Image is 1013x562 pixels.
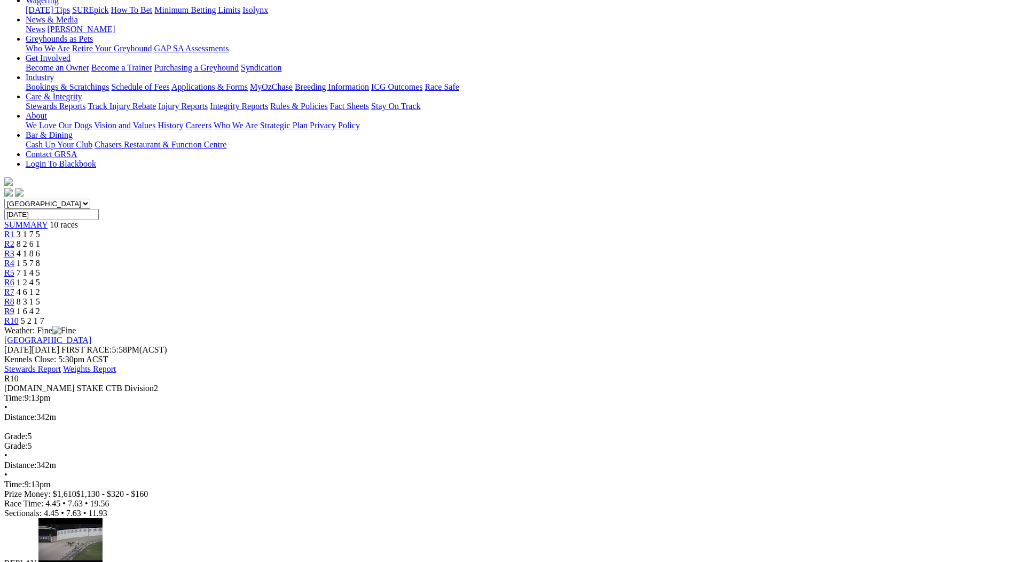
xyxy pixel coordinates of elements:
span: $1,130 - $320 - $160 [76,489,148,498]
div: Kennels Close: 5:30pm ACST [4,355,1009,364]
a: Chasers Restaurant & Function Centre [95,140,226,149]
img: logo-grsa-white.png [4,177,13,186]
div: Greyhounds as Pets [26,44,1009,53]
a: [GEOGRAPHIC_DATA] [4,335,91,345]
span: 5:58PM(ACST) [61,345,167,354]
a: History [158,121,183,130]
a: R6 [4,278,14,287]
div: 5 [4,432,1009,441]
div: 342m [4,460,1009,470]
a: Injury Reports [158,102,208,111]
img: Fine [52,326,76,335]
a: About [26,111,47,120]
span: R8 [4,297,14,306]
span: 4.45 [45,499,60,508]
a: Bookings & Scratchings [26,82,109,91]
a: ICG Outcomes [371,82,422,91]
span: 19.56 [90,499,109,508]
a: Applications & Forms [171,82,248,91]
a: R4 [4,259,14,268]
span: [DATE] [4,345,32,354]
span: Time: [4,480,25,489]
div: [DOMAIN_NAME] STAKE CTB Division2 [4,384,1009,393]
a: Bar & Dining [26,130,73,139]
span: 8 3 1 5 [17,297,40,306]
a: R1 [4,230,14,239]
span: 8 2 6 1 [17,239,40,248]
a: Login To Blackbook [26,159,96,168]
a: Isolynx [242,5,268,14]
span: • [62,499,66,508]
a: R7 [4,287,14,296]
a: SUREpick [72,5,108,14]
a: Weights Report [63,364,116,373]
a: News & Media [26,15,78,24]
a: Purchasing a Greyhound [154,63,239,72]
a: Integrity Reports [210,102,268,111]
a: R2 [4,239,14,248]
span: 4 1 8 6 [17,249,40,258]
a: R5 [4,268,14,277]
span: 3 1 7 5 [17,230,40,239]
a: GAP SA Assessments [154,44,229,53]
span: • [83,509,87,518]
span: 1 5 7 8 [17,259,40,268]
span: R10 [4,374,19,383]
span: • [4,470,7,479]
span: 11.93 [88,509,107,518]
a: Fact Sheets [330,102,369,111]
a: Strategic Plan [260,121,308,130]
a: Careers [185,121,211,130]
a: Breeding Information [295,82,369,91]
span: 5 2 1 7 [21,316,44,325]
a: Vision and Values [94,121,155,130]
a: Who We Are [214,121,258,130]
a: Retire Your Greyhound [72,44,152,53]
a: MyOzChase [250,82,293,91]
span: • [4,403,7,412]
div: Get Involved [26,63,1009,73]
div: 9:13pm [4,480,1009,489]
span: SUMMARY [4,220,48,229]
span: • [61,509,64,518]
a: Rules & Policies [270,102,328,111]
a: Greyhounds as Pets [26,34,93,43]
span: Distance: [4,412,36,421]
span: Grade: [4,441,28,450]
span: 4 6 1 2 [17,287,40,296]
a: Schedule of Fees [111,82,169,91]
a: R9 [4,307,14,316]
span: 7.63 [68,499,83,508]
div: Bar & Dining [26,140,1009,150]
div: 9:13pm [4,393,1009,403]
a: R3 [4,249,14,258]
span: 1 2 4 5 [17,278,40,287]
img: facebook.svg [4,188,13,197]
div: Care & Integrity [26,102,1009,111]
div: News & Media [26,25,1009,34]
span: Sectionals: [4,509,42,518]
a: We Love Our Dogs [26,121,92,130]
a: Get Involved [26,53,70,63]
a: How To Bet [111,5,153,14]
a: Become an Owner [26,63,89,72]
a: Race Safe [425,82,459,91]
img: twitter.svg [15,188,23,197]
span: Race Time: [4,499,43,508]
input: Select date [4,209,99,220]
a: News [26,25,45,34]
a: Minimum Betting Limits [154,5,240,14]
div: 342m [4,412,1009,422]
a: Become a Trainer [91,63,152,72]
a: Stay On Track [371,102,420,111]
span: 1 6 4 2 [17,307,40,316]
span: R10 [4,316,19,325]
a: Who We Are [26,44,70,53]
